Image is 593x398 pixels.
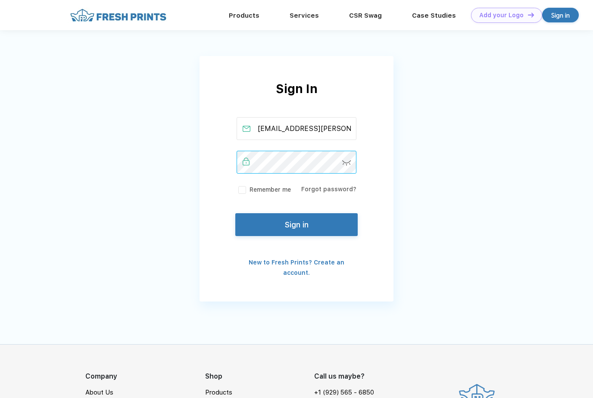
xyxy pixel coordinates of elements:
[314,388,374,397] a: +1 (929) 565 - 6850
[205,371,314,382] div: Shop
[85,371,205,382] div: Company
[237,117,357,140] input: Email
[205,389,232,396] a: Products
[235,213,358,236] button: Sign in
[68,8,169,23] img: fo%20logo%202.webp
[243,158,250,165] img: password_active.svg
[243,126,250,132] img: email_active.svg
[342,160,351,166] img: password-icon.svg
[229,12,259,19] a: Products
[249,259,344,276] a: New to Fresh Prints? Create an account.
[551,10,570,20] div: Sign in
[237,185,291,194] label: Remember me
[479,12,524,19] div: Add your Logo
[314,371,380,382] div: Call us maybe?
[528,12,534,17] img: DT
[200,80,393,117] div: Sign In
[85,389,113,396] a: About Us
[542,8,579,22] a: Sign in
[301,186,356,193] a: Forgot password?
